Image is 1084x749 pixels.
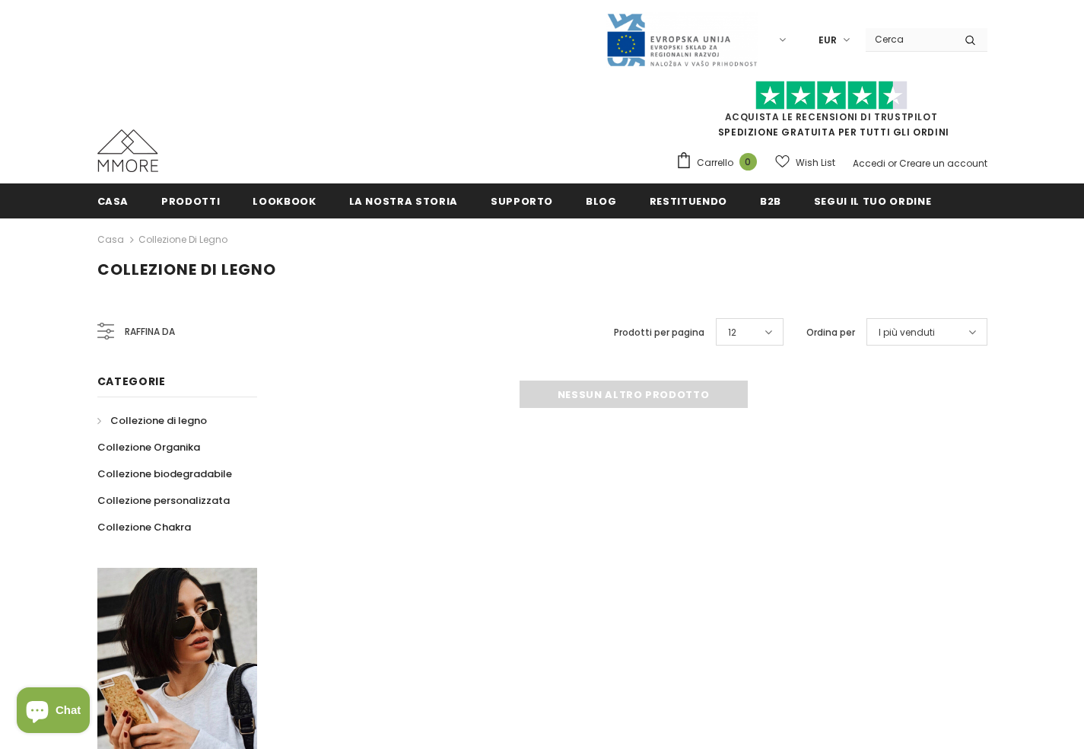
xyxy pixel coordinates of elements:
span: SPEDIZIONE GRATUITA PER TUTTI GLI ORDINI [676,88,987,139]
a: Wish List [775,149,835,176]
span: 12 [728,325,736,340]
span: Wish List [796,155,835,171]
span: Restituendo [650,194,727,209]
span: Categorie [97,374,166,389]
span: EUR [819,33,837,48]
span: supporto [491,194,553,209]
a: Casa [97,231,124,249]
a: La nostra storia [349,183,458,218]
inbox-online-store-chat: Shopify online store chat [12,687,94,737]
span: Carrello [697,155,733,171]
a: Collezione di legno [138,233,227,246]
a: Collezione Organika [97,434,200,461]
a: Restituendo [650,183,727,218]
span: Collezione di legno [97,259,276,280]
span: Collezione Chakra [97,520,191,534]
label: Prodotti per pagina [614,325,704,340]
a: Collezione Chakra [97,514,191,540]
a: Carrello 0 [676,151,765,174]
img: Fidati di Pilot Stars [755,81,908,110]
span: 0 [739,153,757,171]
span: Blog [586,194,617,209]
span: B2B [760,194,781,209]
span: Collezione di legno [110,413,207,428]
span: Segui il tuo ordine [814,194,931,209]
a: Casa [97,183,129,218]
a: Prodotti [161,183,220,218]
span: Prodotti [161,194,220,209]
span: Lookbook [253,194,316,209]
a: Acquista le recensioni di TrustPilot [725,110,938,123]
a: Collezione personalizzata [97,487,230,514]
a: B2B [760,183,781,218]
span: Raffina da [125,324,175,340]
a: Segui il tuo ordine [814,183,931,218]
input: Search Site [866,28,953,50]
span: Collezione biodegradabile [97,467,232,481]
a: Blog [586,183,617,218]
a: Lookbook [253,183,316,218]
a: Accedi [853,157,885,170]
img: Casi MMORE [97,129,158,172]
span: Casa [97,194,129,209]
span: La nostra storia [349,194,458,209]
span: Collezione Organika [97,440,200,454]
span: I più venduti [879,325,935,340]
span: Collezione personalizzata [97,493,230,508]
a: Collezione biodegradabile [97,461,232,487]
a: supporto [491,183,553,218]
a: Javni Razpis [606,33,758,46]
span: or [888,157,897,170]
a: Collezione di legno [97,407,207,434]
label: Ordina per [806,325,855,340]
a: Creare un account [899,157,987,170]
img: Javni Razpis [606,12,758,68]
